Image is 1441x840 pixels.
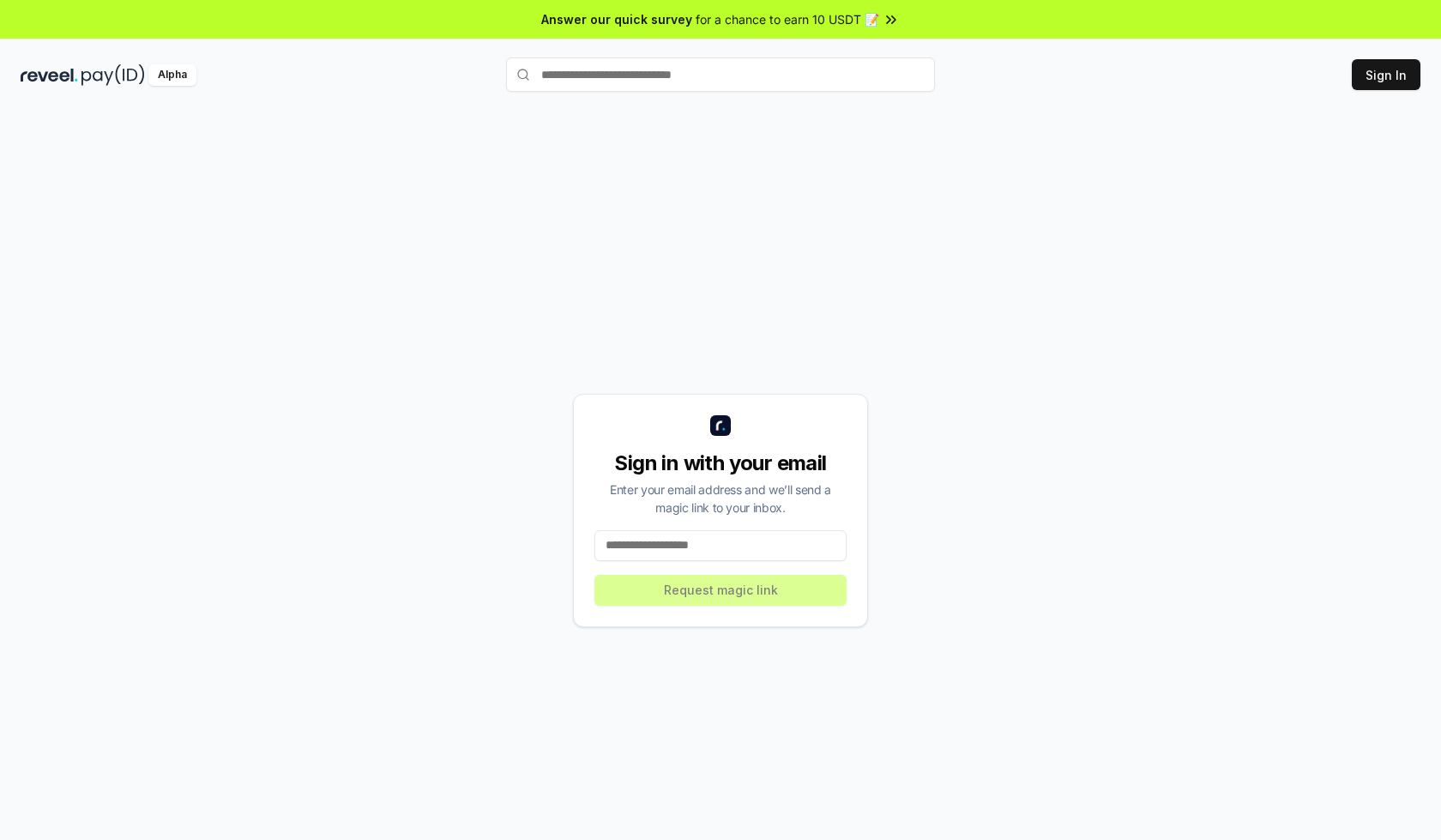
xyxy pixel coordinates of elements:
[696,10,879,28] span: for a chance to earn 10 USDT 📝
[541,10,692,28] span: Answer our quick survey
[81,64,145,86] img: pay_id
[21,64,78,86] img: reveel_dark
[594,450,847,477] div: Sign in with your email
[148,64,196,86] div: Alpha
[594,480,847,517] div: Enter your email address and we’ll send a magic link to your inbox.
[710,415,731,436] img: logo_small
[1352,59,1420,90] button: Sign In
